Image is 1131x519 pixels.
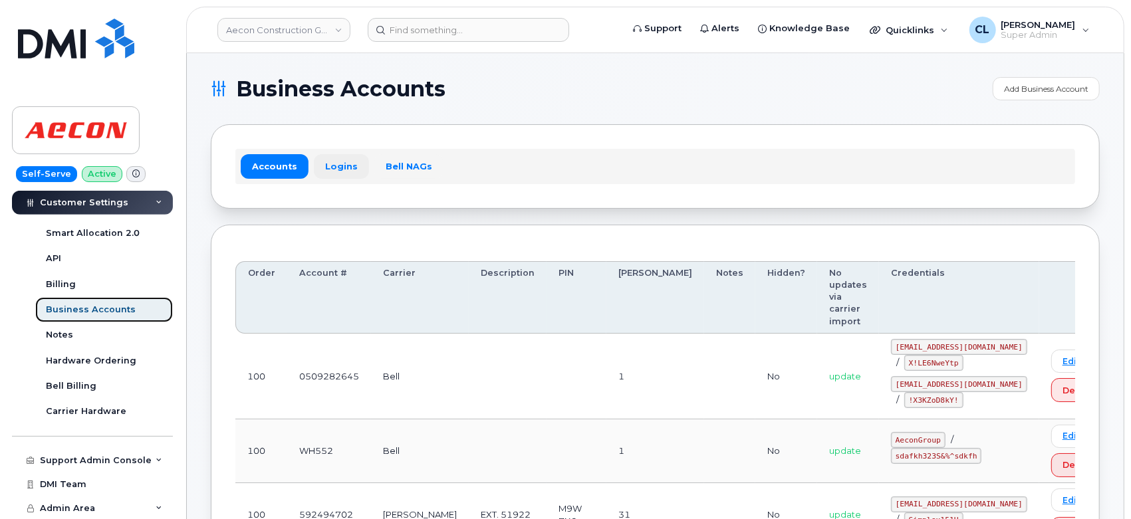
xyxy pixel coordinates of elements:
[829,371,861,381] span: update
[896,357,899,367] span: /
[704,261,755,334] th: Notes
[371,419,469,483] td: Bell
[1051,425,1091,448] a: Edit
[904,355,963,371] code: X!LE6NweYtp
[606,419,704,483] td: 1
[951,434,953,445] span: /
[235,419,287,483] td: 100
[287,261,371,334] th: Account #
[606,334,704,419] td: 1
[755,261,817,334] th: Hidden?
[287,419,371,483] td: WH552
[891,496,1027,512] code: [EMAIL_ADDRESS][DOMAIN_NAME]
[904,392,963,408] code: !X3KZoD8kY!
[891,376,1027,392] code: [EMAIL_ADDRESS][DOMAIN_NAME]
[469,261,547,334] th: Description
[1051,350,1091,373] a: Edit
[371,261,469,334] th: Carrier
[829,445,861,456] span: update
[236,79,445,99] span: Business Accounts
[371,334,469,419] td: Bell
[755,334,817,419] td: No
[891,339,1027,355] code: [EMAIL_ADDRESS][DOMAIN_NAME]
[235,261,287,334] th: Order
[1051,488,1091,512] a: Edit
[1051,378,1104,402] button: Delete
[374,154,443,178] a: Bell NAGs
[241,154,309,178] a: Accounts
[993,77,1100,100] a: Add Business Account
[817,261,879,334] th: No updates via carrier import
[896,394,899,405] span: /
[1051,453,1104,477] button: Delete
[891,432,945,448] code: AeconGroup
[755,419,817,483] td: No
[314,154,369,178] a: Logins
[879,261,1039,334] th: Credentials
[547,261,606,334] th: PIN
[1063,384,1093,397] span: Delete
[891,448,981,464] code: sdafkh323S&%^sdkfh
[606,261,704,334] th: [PERSON_NAME]
[287,334,371,419] td: 0509282645
[1063,459,1093,471] span: Delete
[235,334,287,419] td: 100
